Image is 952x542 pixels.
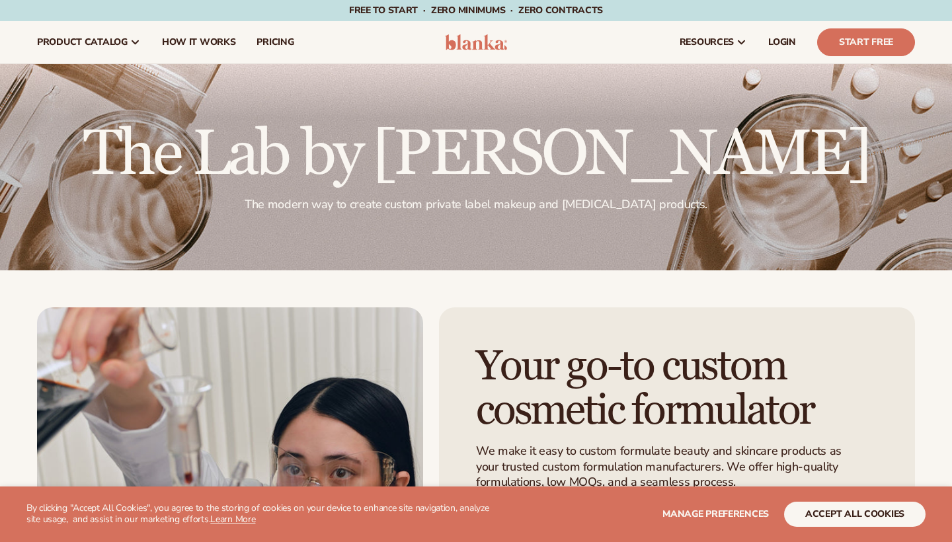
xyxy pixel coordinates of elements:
a: product catalog [26,21,151,63]
h2: The Lab by [PERSON_NAME] [37,123,915,186]
p: The modern way to create custom private label makeup and [MEDICAL_DATA] products. [37,197,915,212]
span: LOGIN [768,37,796,48]
a: resources [669,21,758,63]
h1: Your go-to custom cosmetic formulator [476,344,878,433]
p: By clicking "Accept All Cookies", you agree to the storing of cookies on your device to enhance s... [26,503,497,525]
p: We make it easy to custom formulate beauty and skincare products as your trusted custom formulati... [476,444,850,490]
span: pricing [257,37,294,48]
a: Start Free [817,28,915,56]
button: Manage preferences [662,502,769,527]
a: LOGIN [758,21,807,63]
span: Manage preferences [662,508,769,520]
button: accept all cookies [784,502,926,527]
a: pricing [246,21,304,63]
span: product catalog [37,37,128,48]
img: logo [445,34,508,50]
a: How It Works [151,21,247,63]
span: resources [680,37,734,48]
span: How It Works [162,37,236,48]
a: Learn More [210,513,255,525]
span: Free to start · ZERO minimums · ZERO contracts [349,4,603,17]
